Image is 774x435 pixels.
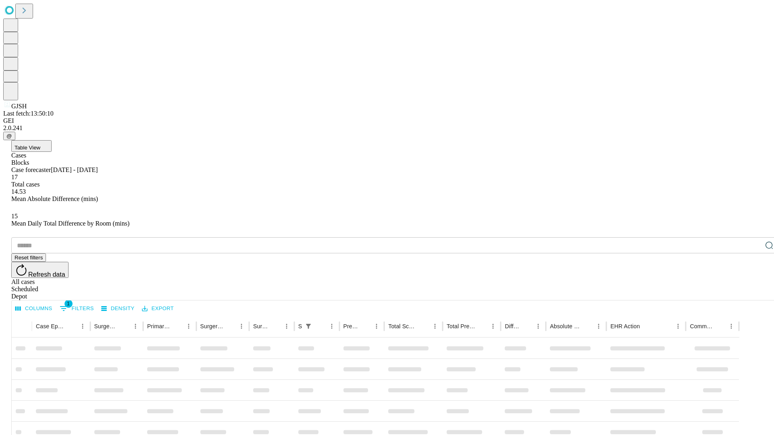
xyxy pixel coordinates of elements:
[64,300,73,308] span: 1
[36,323,65,329] div: Case Epic Id
[11,181,40,188] span: Total cases
[303,321,314,332] button: Show filters
[550,323,581,329] div: Absolute Difference
[253,323,269,329] div: Surgery Date
[66,321,77,332] button: Sort
[15,145,40,151] span: Table View
[11,140,52,152] button: Table View
[270,321,281,332] button: Sort
[11,103,27,110] span: GJSH
[610,323,640,329] div: EHR Action
[593,321,604,332] button: Menu
[3,132,15,140] button: @
[326,321,337,332] button: Menu
[521,321,533,332] button: Sort
[3,110,54,117] span: Last fetch: 13:50:10
[690,323,713,329] div: Comments
[672,321,684,332] button: Menu
[447,323,476,329] div: Total Predicted Duration
[200,323,224,329] div: Surgery Name
[298,323,302,329] div: Scheduled In Room Duration
[236,321,247,332] button: Menu
[13,302,54,315] button: Select columns
[714,321,726,332] button: Sort
[3,124,771,132] div: 2.0.241
[147,323,171,329] div: Primary Service
[11,174,18,180] span: 17
[183,321,194,332] button: Menu
[3,117,771,124] div: GEI
[28,271,65,278] span: Refresh data
[505,323,520,329] div: Difference
[225,321,236,332] button: Sort
[11,166,51,173] span: Case forecaster
[11,195,98,202] span: Mean Absolute Difference (mins)
[582,321,593,332] button: Sort
[303,321,314,332] div: 1 active filter
[388,323,417,329] div: Total Scheduled Duration
[94,323,118,329] div: Surgeon Name
[476,321,487,332] button: Sort
[99,302,137,315] button: Density
[641,321,652,332] button: Sort
[429,321,441,332] button: Menu
[11,220,129,227] span: Mean Daily Total Difference by Room (mins)
[315,321,326,332] button: Sort
[281,321,292,332] button: Menu
[726,321,737,332] button: Menu
[77,321,88,332] button: Menu
[487,321,499,332] button: Menu
[371,321,382,332] button: Menu
[130,321,141,332] button: Menu
[418,321,429,332] button: Sort
[11,188,26,195] span: 14.53
[11,213,18,220] span: 15
[119,321,130,332] button: Sort
[11,253,46,262] button: Reset filters
[533,321,544,332] button: Menu
[172,321,183,332] button: Sort
[58,302,96,315] button: Show filters
[6,133,12,139] span: @
[140,302,176,315] button: Export
[360,321,371,332] button: Sort
[11,262,69,278] button: Refresh data
[51,166,98,173] span: [DATE] - [DATE]
[343,323,359,329] div: Predicted In Room Duration
[15,255,43,261] span: Reset filters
